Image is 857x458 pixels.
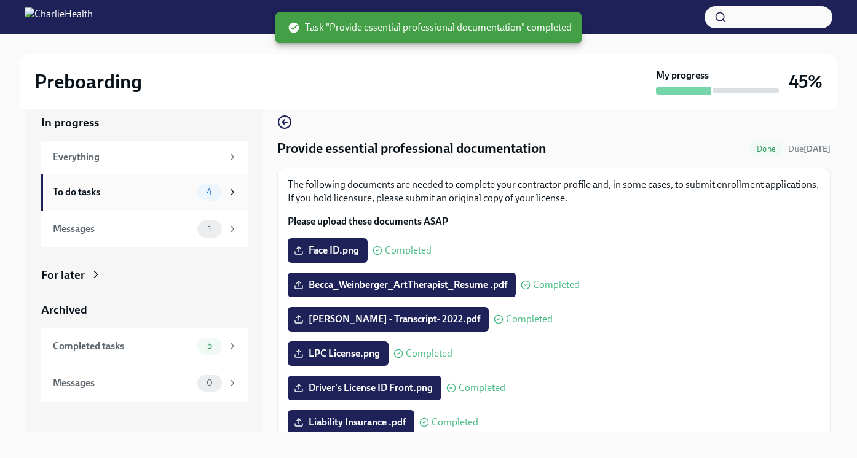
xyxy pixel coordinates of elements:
[200,224,219,233] span: 1
[34,69,142,94] h2: Preboarding
[288,307,489,332] label: [PERSON_NAME] - Transcript- 2022.pdf
[199,187,219,196] span: 4
[789,71,823,93] h3: 45%
[533,280,580,290] span: Completed
[277,139,547,158] h4: Provide essential professional documentation
[656,69,709,82] strong: My progress
[41,302,248,318] a: Archived
[296,313,480,325] span: [PERSON_NAME] - Transcript- 2022.pdf
[296,347,380,360] span: LPC License.png
[385,246,432,255] span: Completed
[53,150,222,164] div: Everything
[288,215,448,227] strong: Please upload these documents ASAP
[296,382,433,394] span: Driver's License ID Front.png
[788,144,831,154] span: Due
[41,141,248,174] a: Everything
[53,340,192,353] div: Completed tasks
[296,416,406,429] span: Liability Insurance .pdf
[41,115,248,131] a: In progress
[749,144,783,153] span: Done
[288,410,414,435] label: Liability Insurance .pdf
[41,267,85,283] div: For later
[199,378,220,387] span: 0
[41,365,248,402] a: Messages0
[200,341,219,351] span: 5
[25,7,93,27] img: CharlieHealth
[788,143,831,155] span: October 1st, 2025 09:00
[506,314,553,324] span: Completed
[406,349,452,359] span: Completed
[288,273,516,297] label: Becca_Weinberger_ArtTherapist_Resume .pdf
[288,341,389,366] label: LPC License.png
[432,417,478,427] span: Completed
[41,174,248,211] a: To do tasks4
[53,185,192,199] div: To do tasks
[41,267,248,283] a: For later
[288,21,572,34] span: Task "Provide essential professional documentation" completed
[53,376,192,390] div: Messages
[41,211,248,247] a: Messages1
[296,279,507,291] span: Becca_Weinberger_ArtTherapist_Resume .pdf
[53,222,192,236] div: Messages
[288,376,441,400] label: Driver's License ID Front.png
[804,144,831,154] strong: [DATE]
[288,238,368,263] label: Face ID.png
[296,244,359,257] span: Face ID.png
[288,178,820,205] p: The following documents are needed to complete your contractor profile and, in some cases, to sub...
[459,383,505,393] span: Completed
[41,328,248,365] a: Completed tasks5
